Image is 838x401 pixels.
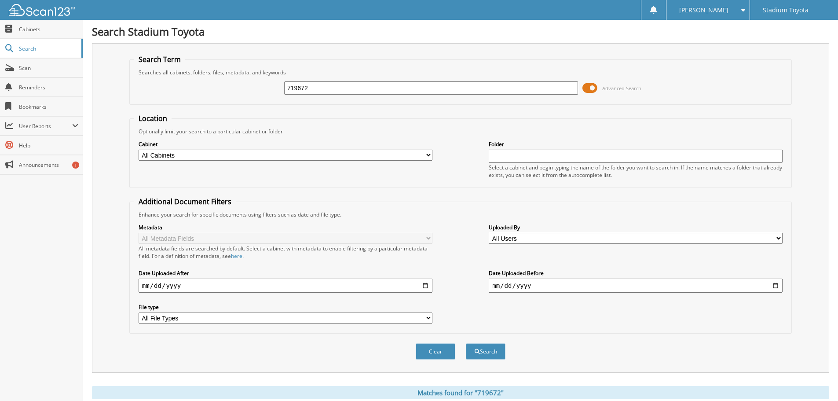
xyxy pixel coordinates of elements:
[134,69,787,76] div: Searches all cabinets, folders, files, metadata, and keywords
[19,64,78,72] span: Scan
[9,4,75,16] img: scan123-logo-white.svg
[231,252,242,260] a: here
[19,122,72,130] span: User Reports
[134,55,185,64] legend: Search Term
[92,24,829,39] h1: Search Stadium Toyota
[134,114,172,123] legend: Location
[19,84,78,91] span: Reminders
[139,245,432,260] div: All metadata fields are searched by default. Select a cabinet with metadata to enable filtering b...
[72,162,79,169] div: 1
[139,269,432,277] label: Date Uploaded After
[134,211,787,218] div: Enhance your search for specific documents using filters such as date and file type.
[134,128,787,135] div: Optionally limit your search to a particular cabinet or folder
[489,164,783,179] div: Select a cabinet and begin typing the name of the folder you want to search in. If the name match...
[489,140,783,148] label: Folder
[466,343,505,360] button: Search
[416,343,455,360] button: Clear
[489,224,783,231] label: Uploaded By
[139,224,432,231] label: Metadata
[489,279,783,293] input: end
[489,269,783,277] label: Date Uploaded Before
[139,303,432,311] label: File type
[763,7,809,13] span: Stadium Toyota
[19,45,77,52] span: Search
[602,85,641,92] span: Advanced Search
[92,386,829,399] div: Matches found for "719672"
[134,197,236,206] legend: Additional Document Filters
[19,161,78,169] span: Announcements
[139,279,432,293] input: start
[19,26,78,33] span: Cabinets
[679,7,728,13] span: [PERSON_NAME]
[19,142,78,149] span: Help
[19,103,78,110] span: Bookmarks
[139,140,432,148] label: Cabinet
